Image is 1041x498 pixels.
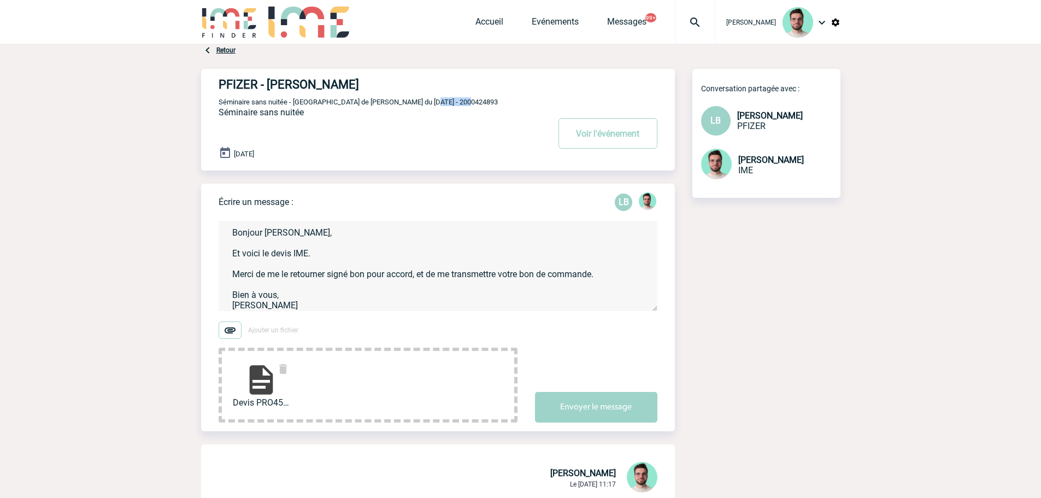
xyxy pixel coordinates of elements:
[550,468,616,478] span: [PERSON_NAME]
[615,194,632,211] div: Laurence BOUCHER
[219,78,516,91] h4: PFIZER - [PERSON_NAME]
[701,84,840,93] p: Conversation partagée avec :
[248,326,298,334] span: Ajouter un fichier
[737,121,766,131] span: PFIZER
[570,481,616,488] span: Le [DATE] 11:17
[201,7,258,38] img: IME-Finder
[219,197,293,207] p: Écrire un message :
[532,16,579,32] a: Evénements
[216,46,236,54] a: Retour
[244,362,279,397] img: file-document.svg
[710,115,721,126] span: LB
[475,16,503,32] a: Accueil
[639,192,656,210] img: 121547-2.png
[535,392,657,423] button: Envoyer le message
[607,16,646,32] a: Messages
[615,194,632,211] p: LB
[726,19,776,26] span: [PERSON_NAME]
[234,150,254,158] span: [DATE]
[738,155,804,165] span: [PERSON_NAME]
[277,362,290,376] img: delete.svg
[627,462,657,493] img: 121547-2.png
[738,165,753,175] span: IME
[558,118,657,149] button: Voir l'événement
[233,397,290,408] span: Devis PRO450944 PFIZ...
[219,98,498,106] span: Séminaire sans nuitée - [GEOGRAPHIC_DATA] de [PERSON_NAME] du [DATE] - 2000424893
[639,192,656,212] div: Benjamin ROLAND
[219,107,304,118] span: Séminaire sans nuitée
[737,110,803,121] span: [PERSON_NAME]
[783,7,813,38] img: 121547-2.png
[701,149,732,179] img: 121547-2.png
[645,13,656,22] button: 99+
